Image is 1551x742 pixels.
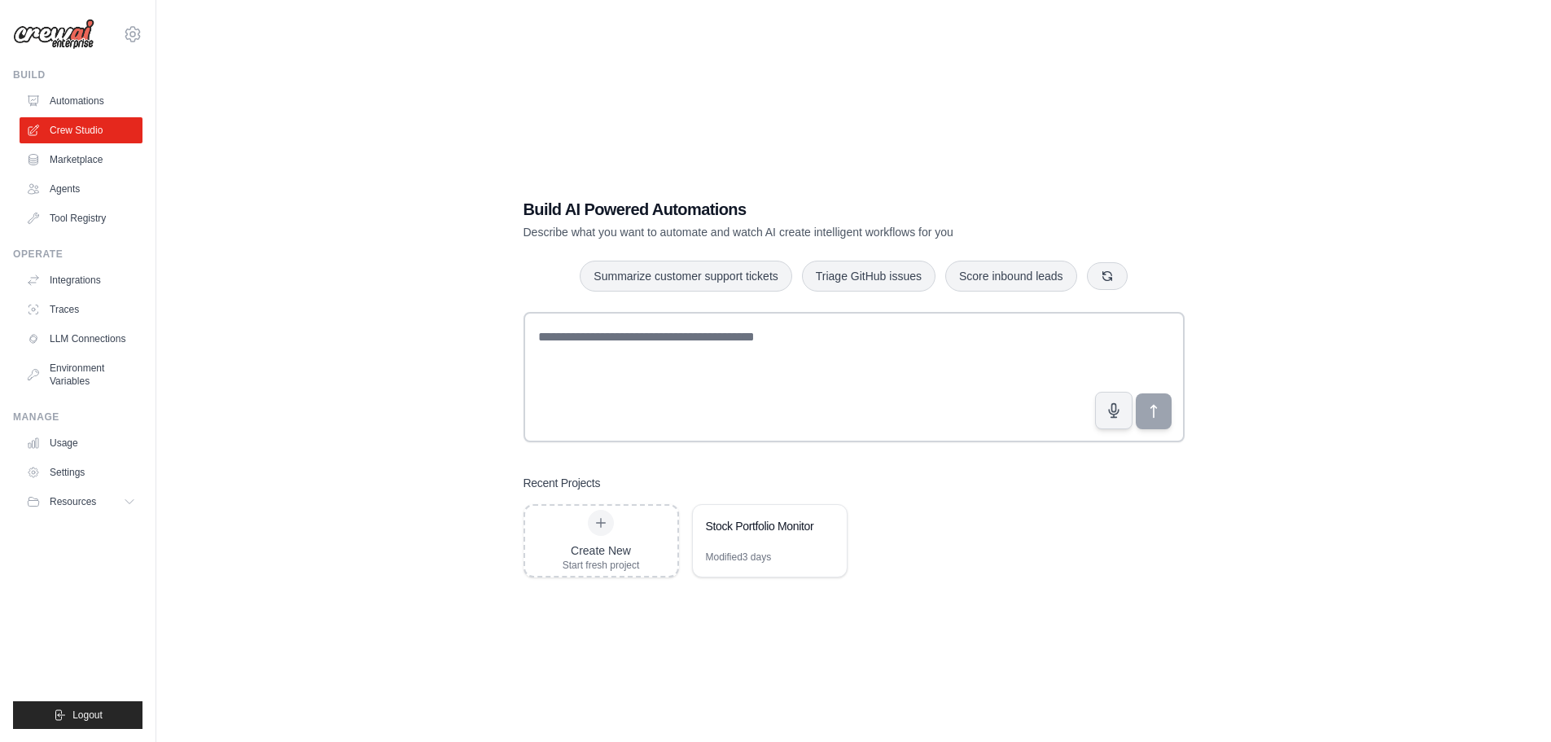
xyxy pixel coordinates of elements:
a: Marketplace [20,147,142,173]
p: Describe what you want to automate and watch AI create intelligent workflows for you [524,224,1071,240]
a: Tool Registry [20,205,142,231]
button: Triage GitHub issues [802,261,935,292]
div: Operate [13,248,142,261]
button: Resources [20,489,142,515]
button: Summarize customer support tickets [580,261,791,292]
a: Usage [20,430,142,456]
img: Logo [13,19,94,50]
a: LLM Connections [20,326,142,352]
a: Environment Variables [20,355,142,394]
button: Get new suggestions [1087,262,1128,290]
a: Settings [20,459,142,485]
span: Resources [50,495,96,508]
div: Start fresh project [563,559,640,572]
div: Build [13,68,142,81]
a: Traces [20,296,142,323]
span: Logout [72,709,103,722]
h1: Build AI Powered Automations [524,198,1071,221]
div: Create New [563,542,640,559]
a: Crew Studio [20,117,142,143]
div: Modified 3 days [706,551,772,564]
button: Logout [13,701,142,729]
a: Agents [20,176,142,202]
button: Click to speak your automation idea [1095,392,1133,429]
a: Automations [20,88,142,114]
button: Score inbound leads [945,261,1077,292]
div: Manage [13,411,142,424]
h3: Recent Projects [524,475,601,491]
div: Stock Portfolio Monitor [706,518,817,534]
a: Integrations [20,267,142,293]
